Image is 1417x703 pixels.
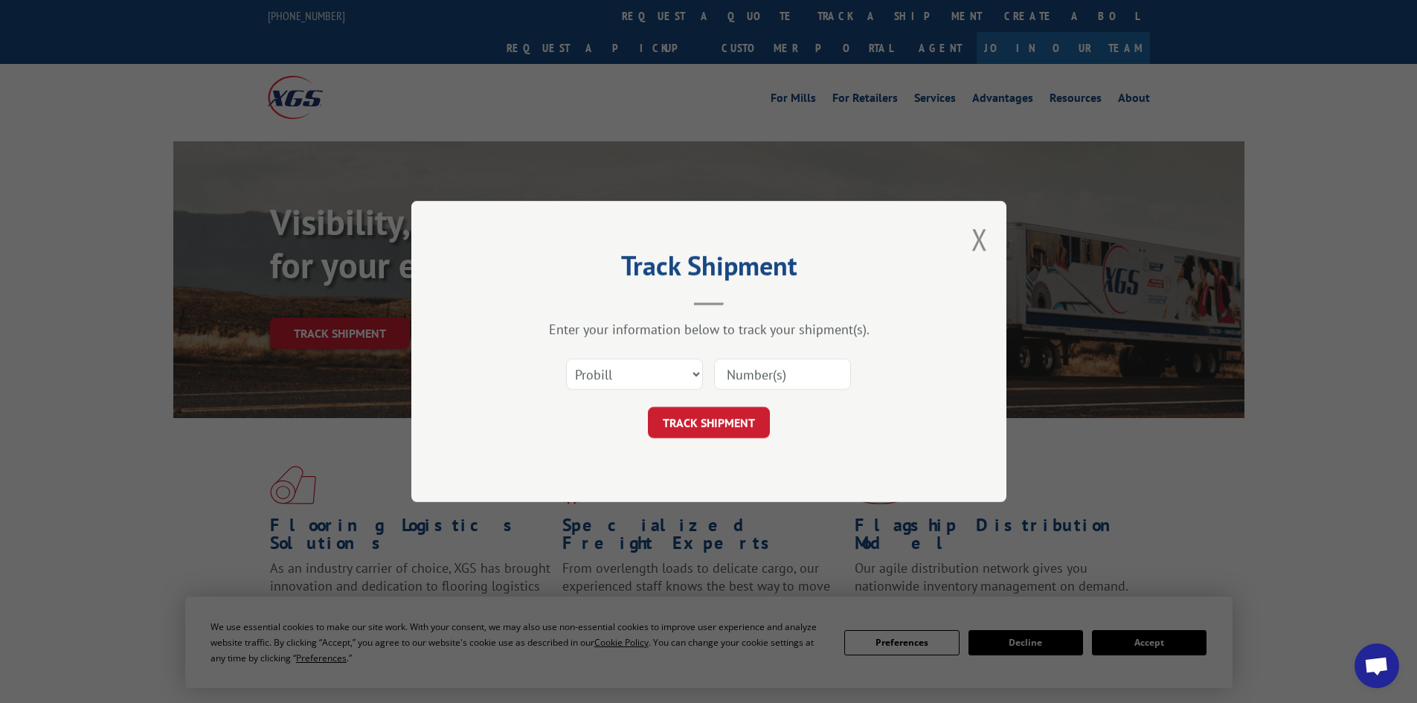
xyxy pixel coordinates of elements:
button: Close modal [971,219,988,259]
h2: Track Shipment [486,255,932,283]
button: TRACK SHIPMENT [648,407,770,438]
div: Open chat [1355,643,1399,688]
div: Enter your information below to track your shipment(s). [486,321,932,338]
input: Number(s) [714,359,851,390]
